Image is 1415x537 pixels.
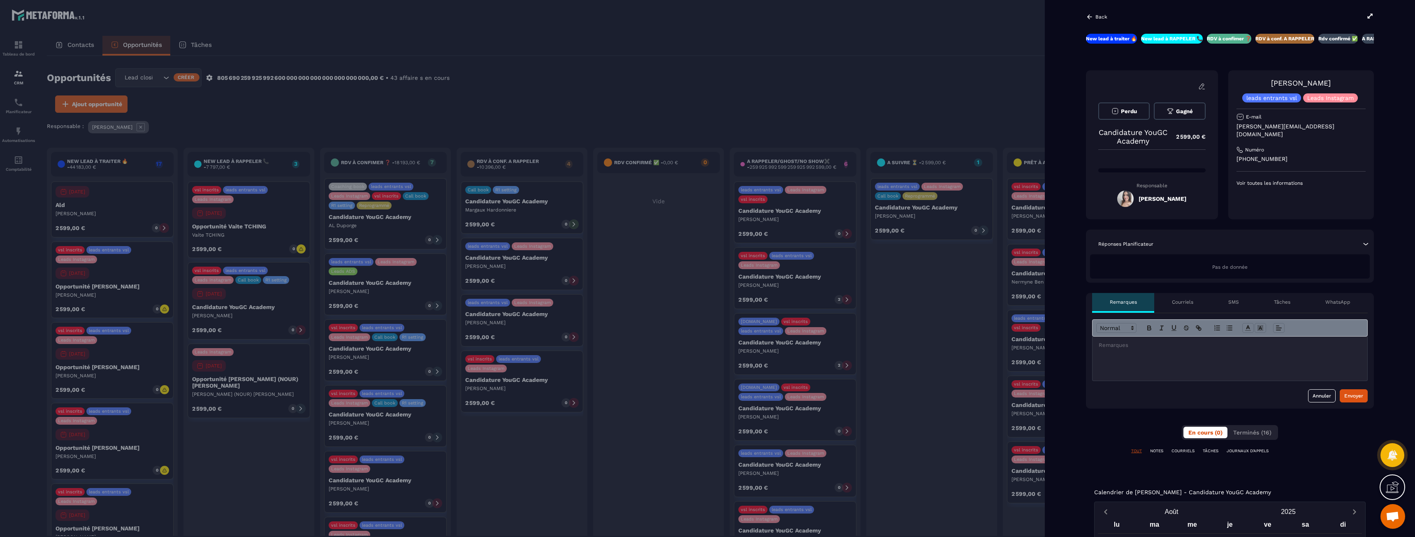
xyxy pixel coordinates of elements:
button: Open years overlay [1230,504,1347,519]
p: 2 599,00 € [1168,129,1206,145]
p: TOUT [1131,448,1142,454]
p: [PERSON_NAME][EMAIL_ADDRESS][DOMAIN_NAME] [1236,123,1366,138]
p: Voir toutes les informations [1236,180,1366,186]
h5: [PERSON_NAME] [1139,195,1186,202]
p: WhatsApp [1325,299,1350,305]
button: Perdu [1098,102,1150,120]
button: Previous month [1098,506,1113,517]
p: Responsable [1098,183,1206,188]
a: [PERSON_NAME] [1271,79,1331,87]
button: Open months overlay [1113,504,1230,519]
p: Remarques [1110,299,1137,305]
p: Calendrier de [PERSON_NAME] - Candidature YouGC Academy [1094,489,1271,495]
p: TÂCHES [1203,448,1218,454]
div: di [1324,519,1362,533]
button: Terminés (16) [1228,427,1276,438]
button: En cours (0) [1183,427,1227,438]
a: Ouvrir le chat [1380,504,1405,529]
button: Gagné [1154,102,1205,120]
p: Réponses Planificateur [1098,241,1153,247]
div: sa [1287,519,1325,533]
p: leads entrants vsl [1246,95,1297,101]
p: Candidature YouGC Academy [1098,128,1168,145]
span: En cours (0) [1188,429,1222,436]
div: lu [1098,519,1136,533]
div: me [1173,519,1211,533]
p: Leads Instagram [1307,95,1354,101]
span: Pas de donnée [1212,264,1248,270]
span: Gagné [1176,108,1193,114]
span: Terminés (16) [1233,429,1271,436]
div: ve [1249,519,1287,533]
p: E-mail [1246,114,1262,120]
button: Next month [1347,506,1362,517]
p: COURRIELS [1171,448,1195,454]
p: Tâches [1274,299,1290,305]
span: Perdu [1121,108,1137,114]
p: SMS [1228,299,1239,305]
button: Annuler [1308,389,1336,402]
div: ma [1136,519,1174,533]
button: Envoyer [1340,389,1368,402]
p: [PHONE_NUMBER] [1236,155,1366,163]
div: Envoyer [1344,392,1363,400]
p: JOURNAUX D'APPELS [1227,448,1269,454]
p: Numéro [1245,146,1264,153]
p: Courriels [1172,299,1193,305]
div: je [1211,519,1249,533]
p: NOTES [1150,448,1163,454]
